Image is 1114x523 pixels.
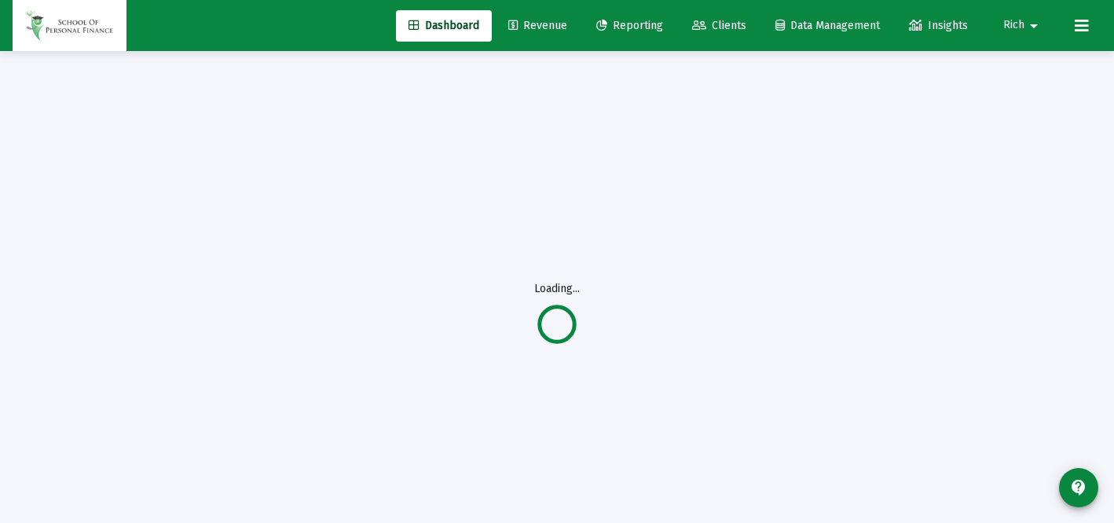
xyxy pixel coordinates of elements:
[896,10,980,42] a: Insights
[984,9,1062,41] button: Rich
[1003,19,1024,32] span: Rich
[409,19,479,32] span: Dashboard
[909,19,968,32] span: Insights
[584,10,676,42] a: Reporting
[396,10,492,42] a: Dashboard
[692,19,746,32] span: Clients
[775,19,880,32] span: Data Management
[1024,10,1043,42] mat-icon: arrow_drop_down
[1069,478,1088,497] mat-icon: contact_support
[496,10,580,42] a: Revenue
[508,19,567,32] span: Revenue
[763,10,892,42] a: Data Management
[24,10,115,42] img: Dashboard
[680,10,759,42] a: Clients
[596,19,663,32] span: Reporting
